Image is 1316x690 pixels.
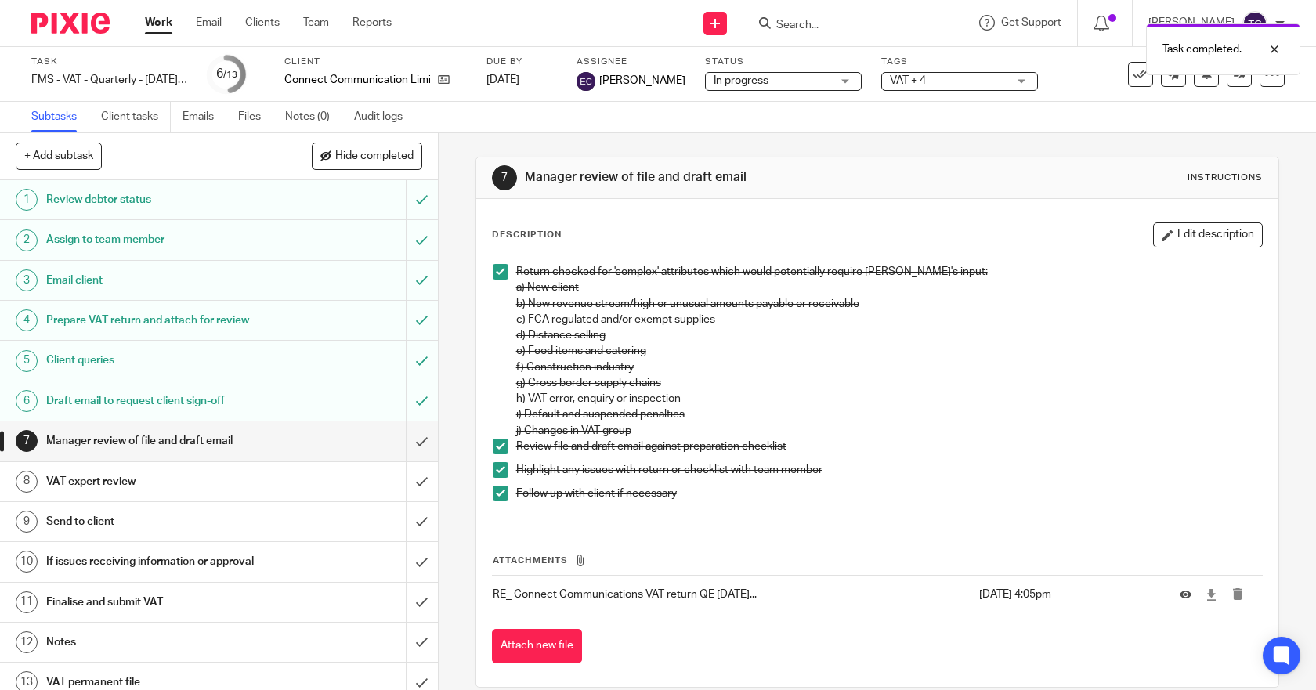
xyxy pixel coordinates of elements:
[335,150,414,163] span: Hide completed
[493,587,971,602] p: RE_ Connect Communications VAT return QE [DATE]...
[577,72,595,91] img: svg%3E
[516,439,1263,454] p: Review file and draft email against preparation checklist
[183,102,226,132] a: Emails
[284,56,467,68] label: Client
[486,74,519,85] span: [DATE]
[16,631,38,653] div: 12
[354,102,414,132] a: Audit logs
[1242,11,1267,36] img: svg%3E
[16,143,102,169] button: + Add subtask
[196,15,222,31] a: Email
[16,229,38,251] div: 2
[312,143,422,169] button: Hide completed
[31,72,188,88] div: FMS - VAT - Quarterly - May - July, 2025
[1153,222,1263,247] button: Edit description
[16,390,38,412] div: 6
[46,429,276,453] h1: Manager review of file and draft email
[516,264,1263,423] p: Return checked for 'complex' attributes which would potentially require [PERSON_NAME]'s input: a)...
[31,102,89,132] a: Subtasks
[16,430,38,452] div: 7
[46,389,276,413] h1: Draft email to request client sign-off
[31,13,110,34] img: Pixie
[285,102,342,132] a: Notes (0)
[46,510,276,533] h1: Send to client
[492,229,562,241] p: Description
[352,15,392,31] a: Reports
[145,15,172,31] a: Work
[46,188,276,211] h1: Review debtor status
[890,75,926,86] span: VAT + 4
[1206,587,1217,602] a: Download
[46,228,276,251] h1: Assign to team member
[16,189,38,211] div: 1
[516,462,1263,478] p: Highlight any issues with return or checklist with team member
[714,75,768,86] span: In progress
[492,629,582,664] button: Attach new file
[31,72,188,88] div: FMS - VAT - Quarterly - [DATE] - [DATE]
[525,169,910,186] h1: Manager review of file and draft email
[1162,42,1242,57] p: Task completed.
[46,269,276,292] h1: Email client
[516,423,1263,439] p: j) Changes in VAT group
[46,470,276,493] h1: VAT expert review
[1188,172,1263,184] div: Instructions
[46,309,276,332] h1: Prepare VAT return and attach for review
[46,591,276,614] h1: Finalise and submit VAT
[492,165,517,190] div: 7
[46,349,276,372] h1: Client queries
[31,56,188,68] label: Task
[16,591,38,613] div: 11
[101,102,171,132] a: Client tasks
[238,102,273,132] a: Files
[216,65,237,83] div: 6
[284,72,430,88] p: Connect Communication Limited
[577,56,685,68] label: Assignee
[979,587,1156,602] p: [DATE] 4:05pm
[486,56,557,68] label: Due by
[46,630,276,654] h1: Notes
[16,269,38,291] div: 3
[16,309,38,331] div: 4
[16,511,38,533] div: 9
[245,15,280,31] a: Clients
[16,350,38,372] div: 5
[599,73,685,89] span: [PERSON_NAME]
[16,471,38,493] div: 8
[493,556,568,565] span: Attachments
[303,15,329,31] a: Team
[223,70,237,79] small: /13
[46,550,276,573] h1: If issues receiving information or approval
[16,551,38,573] div: 10
[516,486,1263,501] p: Follow up with client if necessary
